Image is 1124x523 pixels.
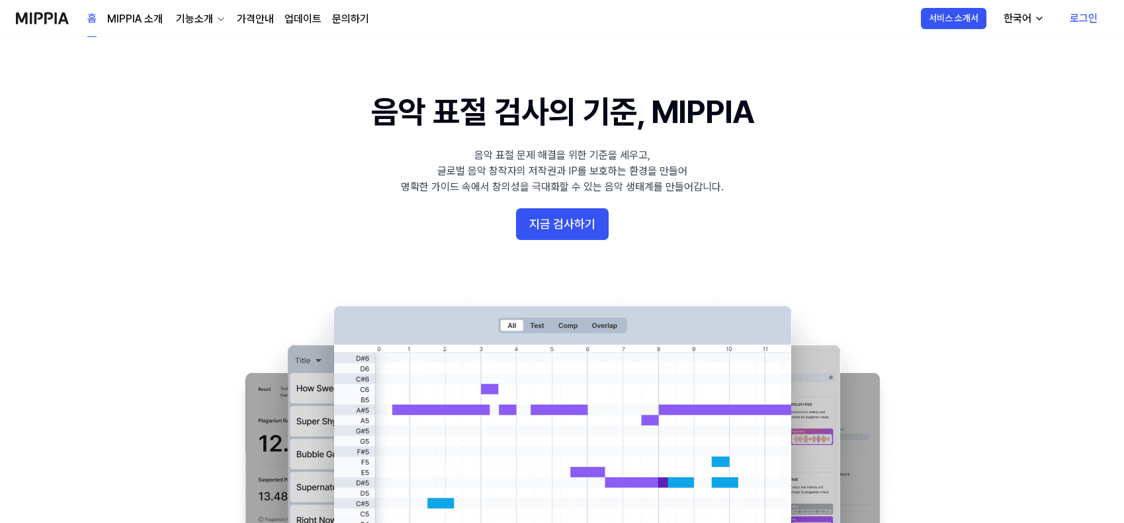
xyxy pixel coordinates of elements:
[516,208,609,240] button: 지금 검사하기
[921,8,986,29] button: 서비스 소개서
[173,11,226,27] button: 기능소개
[107,11,163,27] a: MIPPIA 소개
[401,147,724,195] div: 음악 표절 문제 해결을 위한 기준을 세우고, 글로벌 음악 창작자의 저작권과 IP를 보호하는 환경을 만들어 명확한 가이드 속에서 창의성을 극대화할 수 있는 음악 생태계를 만들어...
[332,11,369,27] a: 문의하기
[173,11,216,27] div: 기능소개
[1001,11,1034,26] div: 한국어
[284,11,322,27] a: 업데이트
[237,11,274,27] a: 가격안내
[993,5,1053,32] button: 한국어
[371,90,753,134] h1: 음악 표절 검사의 기준, MIPPIA
[87,1,97,37] a: 홈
